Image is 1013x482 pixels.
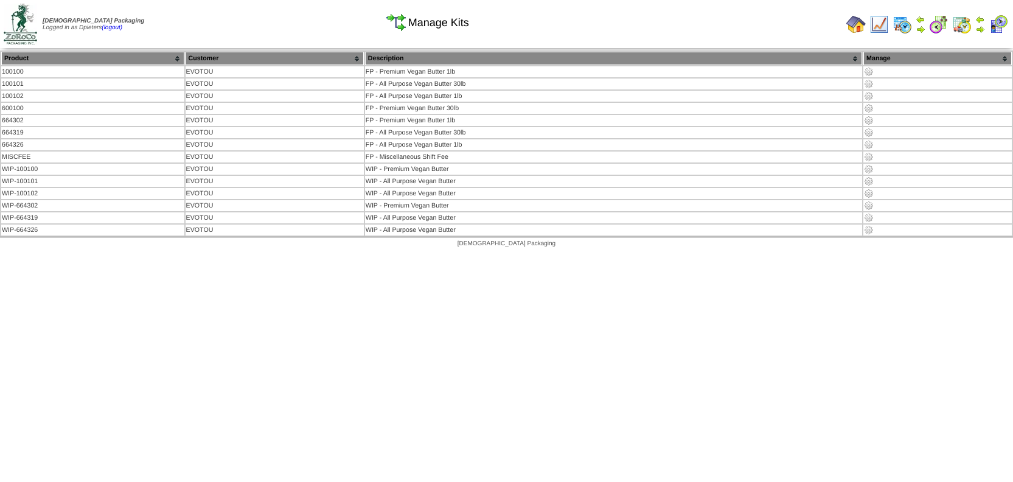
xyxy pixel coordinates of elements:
img: Manage Kit [864,164,874,174]
td: 664302 [1,115,184,126]
td: WIP-664319 [1,212,184,223]
img: workflow.gif [386,13,406,32]
td: WIP - All Purpose Vegan Butter [365,225,862,236]
td: WIP - All Purpose Vegan Butter [365,188,862,199]
td: EVOTOU [186,79,364,89]
img: Manage Kit [864,128,874,138]
img: Manage Kit [864,201,874,211]
td: WIP-664326 [1,225,184,236]
img: line_graph.gif [869,15,889,34]
td: FP - Premium Vegan Butter 1lb [365,115,862,126]
td: FP - Miscellaneous Shift Fee [365,152,862,162]
th: Description [365,52,862,65]
td: WIP - All Purpose Vegan Butter [365,176,862,187]
td: WIP - All Purpose Vegan Butter [365,212,862,223]
td: EVOTOU [186,115,364,126]
td: 100102 [1,91,184,102]
td: 100100 [1,66,184,77]
img: Manage Kit [864,225,874,235]
span: Logged in as Dpieters [43,18,144,31]
span: [DEMOGRAPHIC_DATA] Packaging [43,18,144,24]
td: WIP-664302 [1,200,184,211]
img: Manage Kit [864,213,874,223]
td: 100101 [1,79,184,89]
span: [DEMOGRAPHIC_DATA] Packaging [458,240,555,247]
a: (logout) [102,24,122,31]
th: Manage [863,52,1012,65]
img: calendarcustomer.gif [989,15,1008,34]
th: Customer [186,52,364,65]
td: FP - Premium Vegan Butter 30lb [365,103,862,114]
td: EVOTOU [186,176,364,187]
td: EVOTOU [186,66,364,77]
td: 664326 [1,139,184,150]
td: EVOTOU [186,212,364,223]
td: EVOTOU [186,164,364,175]
img: Manage Kit [864,79,874,89]
img: Manage Kit [864,67,874,77]
span: Manage Kits [408,16,469,29]
td: EVOTOU [186,103,364,114]
td: FP - Premium Vegan Butter 1lb [365,66,862,77]
img: Manage Kit [864,189,874,198]
td: EVOTOU [186,152,364,162]
img: zoroco-logo-small.webp [4,4,37,44]
img: home.gif [846,15,866,34]
img: arrowleft.gif [916,15,925,24]
img: arrowleft.gif [975,15,985,24]
img: Manage Kit [864,103,874,113]
td: WIP-100101 [1,176,184,187]
td: FP - All Purpose Vegan Butter 30lb [365,79,862,89]
td: EVOTOU [186,188,364,199]
th: Product [1,52,184,65]
td: 664319 [1,127,184,138]
td: EVOTOU [186,139,364,150]
td: EVOTOU [186,225,364,236]
td: FP - All Purpose Vegan Butter 30lb [365,127,862,138]
img: Manage Kit [864,91,874,101]
td: WIP - Premium Vegan Butter [365,200,862,211]
img: Manage Kit [864,140,874,150]
img: Manage Kit [864,176,874,186]
td: WIP - Premium Vegan Butter [365,164,862,175]
td: EVOTOU [186,91,364,102]
img: calendarblend.gif [929,15,949,34]
td: EVOTOU [186,127,364,138]
img: calendarprod.gif [893,15,912,34]
img: calendarinout.gif [952,15,972,34]
td: FP - All Purpose Vegan Butter 1lb [365,91,862,102]
td: WIP-100102 [1,188,184,199]
img: arrowright.gif [916,24,925,34]
td: 600100 [1,103,184,114]
td: EVOTOU [186,200,364,211]
img: Manage Kit [864,116,874,125]
td: WIP-100100 [1,164,184,175]
td: MISCFEE [1,152,184,162]
img: Manage Kit [864,152,874,162]
img: arrowright.gif [975,24,985,34]
td: FP - All Purpose Vegan Butter 1lb [365,139,862,150]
